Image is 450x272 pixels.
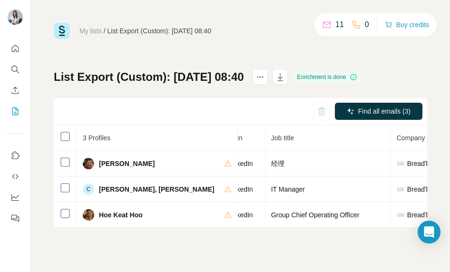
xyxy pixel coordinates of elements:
li: / [104,26,106,36]
span: Find all emails (3) [358,107,411,116]
img: company-logo [397,160,404,167]
span: IT Manager [271,185,305,193]
button: My lists [8,103,23,120]
span: Hoe Keat Hoo [99,210,143,220]
div: Enrichment is done [294,71,361,83]
img: Avatar [8,10,23,25]
p: 11 [335,19,344,30]
span: Group Chief Operating Officer [271,211,360,219]
a: My lists [79,27,102,35]
div: C [83,184,94,195]
button: Enrich CSV [8,82,23,99]
span: LinkedIn [228,159,253,168]
span: Job title [271,134,294,142]
button: Feedback [8,210,23,227]
button: actions [253,69,268,85]
span: LinkedIn [228,185,253,194]
img: Avatar [83,209,94,221]
button: Find all emails (3) [335,103,422,120]
span: 经理 [271,160,284,167]
p: 0 [365,19,369,30]
span: [PERSON_NAME], [PERSON_NAME] [99,185,215,194]
img: company-logo [397,211,404,219]
button: Quick start [8,40,23,57]
span: LinkedIn [228,210,253,220]
img: Avatar [83,158,94,169]
button: Use Surfe API [8,168,23,185]
span: [PERSON_NAME] [99,159,155,168]
img: Surfe Logo [54,23,70,39]
div: Open Intercom Messenger [418,221,440,243]
button: Buy credits [385,18,429,31]
div: List Export (Custom): [DATE] 08:40 [108,26,211,36]
img: company-logo [397,185,404,193]
button: Search [8,61,23,78]
button: Use Surfe on LinkedIn [8,147,23,164]
span: 3 Profiles [83,134,110,142]
h1: List Export (Custom): [DATE] 08:40 [54,69,244,85]
span: Company [397,134,425,142]
button: Dashboard [8,189,23,206]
